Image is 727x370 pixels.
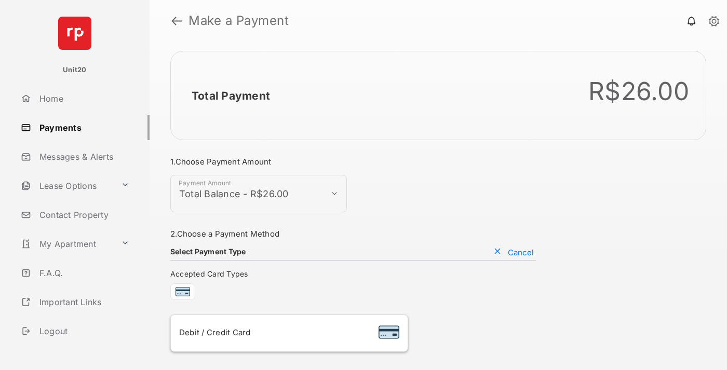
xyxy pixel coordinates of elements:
div: R$26.00 [588,76,689,106]
p: Unit20 [63,65,87,75]
span: Debit / Credit Card [179,327,251,337]
a: F.A.Q. [17,261,150,285]
a: Logout [17,319,150,344]
h3: 2. Choose a Payment Method [170,229,536,239]
h3: 1. Choose Payment Amount [170,157,536,167]
a: Important Links [17,290,133,314]
span: Accepted Card Types [170,269,252,278]
a: Messages & Alerts [17,144,150,169]
a: Home [17,86,150,111]
a: Contact Property [17,202,150,227]
a: My Apartment [17,231,117,256]
img: svg+xml;base64,PHN2ZyB4bWxucz0iaHR0cDovL3d3dy53My5vcmcvMjAwMC9zdmciIHdpZHRoPSI2NCIgaGVpZ2h0PSI2NC... [58,17,91,50]
a: Payments [17,115,150,140]
a: Lease Options [17,173,117,198]
h2: Total Payment [192,89,270,102]
h4: Select Payment Type [170,247,246,256]
strong: Make a Payment [189,15,289,27]
button: Cancel [491,247,536,257]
